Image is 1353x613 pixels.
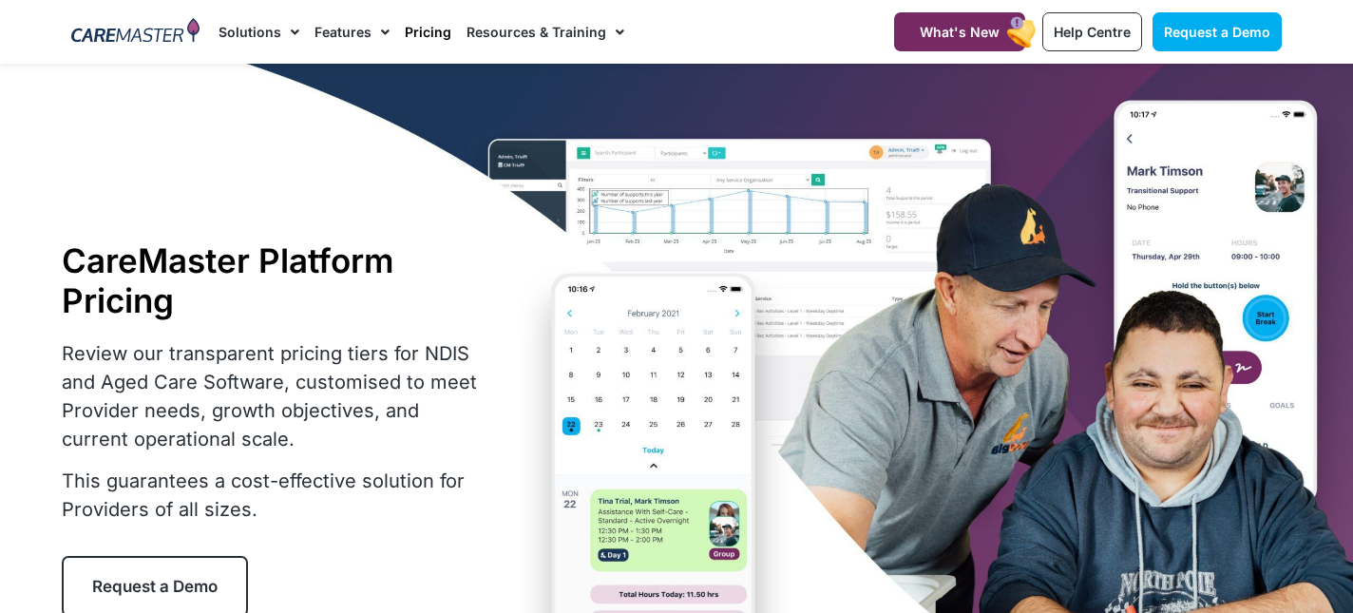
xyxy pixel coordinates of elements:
[1153,12,1282,51] a: Request a Demo
[920,24,1000,40] span: What's New
[62,240,489,320] h1: CareMaster Platform Pricing
[62,339,489,453] p: Review our transparent pricing tiers for NDIS and Aged Care Software, customised to meet Provider...
[1054,24,1131,40] span: Help Centre
[71,18,200,47] img: CareMaster Logo
[62,467,489,524] p: This guarantees a cost-effective solution for Providers of all sizes.
[894,12,1025,51] a: What's New
[1042,12,1142,51] a: Help Centre
[92,577,218,596] span: Request a Demo
[1164,24,1270,40] span: Request a Demo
